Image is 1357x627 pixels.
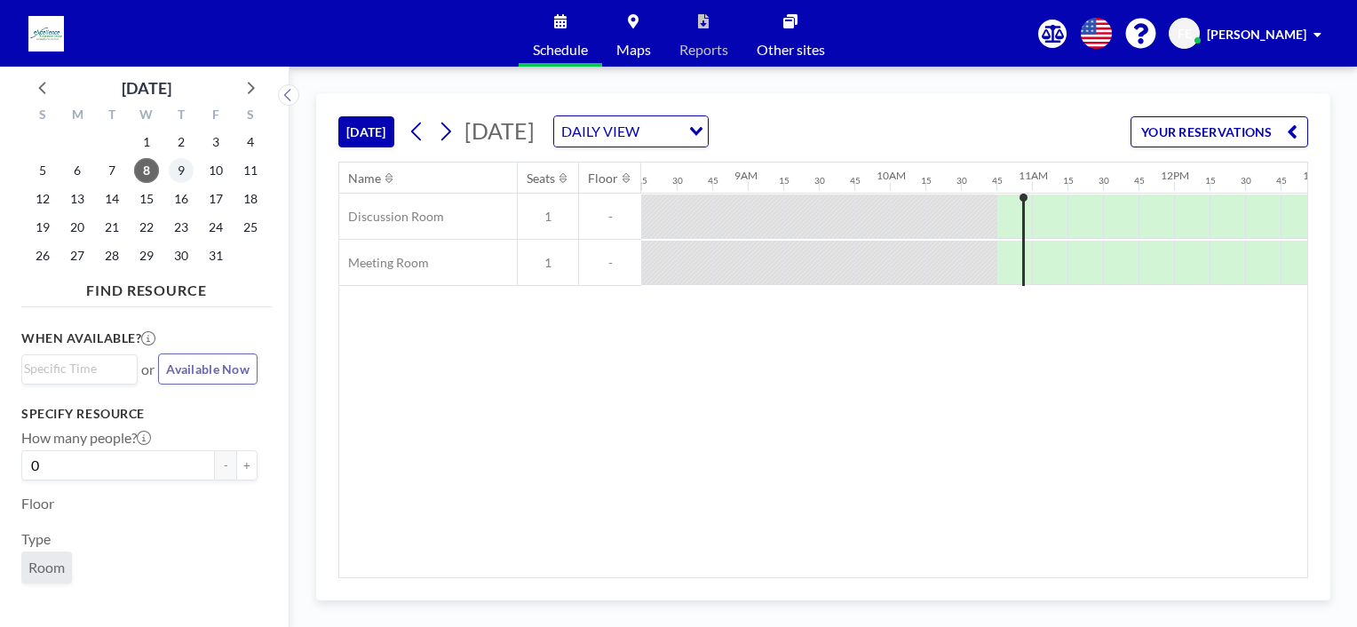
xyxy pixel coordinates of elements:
span: DAILY VIEW [558,120,643,143]
span: FE [1178,26,1192,42]
span: Reports [679,43,728,57]
div: 45 [850,175,861,187]
span: Sunday, October 19, 2025 [30,215,55,240]
div: 15 [637,175,647,187]
span: Thursday, October 23, 2025 [169,215,194,240]
span: Schedule [533,43,588,57]
div: T [95,105,130,128]
span: Wednesday, October 29, 2025 [134,243,159,268]
div: 15 [1063,175,1074,187]
span: 1 [518,209,578,225]
span: Monday, October 27, 2025 [65,243,90,268]
div: T [163,105,198,128]
span: Sunday, October 26, 2025 [30,243,55,268]
label: Type [21,530,51,548]
span: Friday, October 31, 2025 [203,243,228,268]
button: YOUR RESERVATIONS [1131,116,1308,147]
span: Monday, October 13, 2025 [65,187,90,211]
div: Search for option [554,116,708,147]
span: Room [28,559,65,575]
span: Monday, October 6, 2025 [65,158,90,183]
span: - [579,209,641,225]
button: + [236,450,258,480]
span: Friday, October 10, 2025 [203,158,228,183]
div: 15 [779,175,790,187]
span: Saturday, October 25, 2025 [238,215,263,240]
span: Wednesday, October 15, 2025 [134,187,159,211]
div: 30 [814,175,825,187]
span: Thursday, October 9, 2025 [169,158,194,183]
span: [DATE] [464,117,535,144]
span: Wednesday, October 1, 2025 [134,130,159,155]
span: Tuesday, October 7, 2025 [99,158,124,183]
div: 11AM [1019,169,1048,182]
span: Thursday, October 16, 2025 [169,187,194,211]
div: 45 [1134,175,1145,187]
div: 30 [956,175,967,187]
div: 30 [672,175,683,187]
h3: Specify resource [21,406,258,422]
span: Thursday, October 30, 2025 [169,243,194,268]
div: 10AM [877,169,906,182]
span: Other sites [757,43,825,57]
span: 1 [518,255,578,271]
div: 30 [1241,175,1251,187]
span: Wednesday, October 8, 2025 [134,158,159,183]
span: Saturday, October 11, 2025 [238,158,263,183]
span: Friday, October 24, 2025 [203,215,228,240]
div: Seats [527,171,555,187]
input: Search for option [24,359,127,378]
input: Search for option [645,120,678,143]
div: 1PM [1303,169,1325,182]
span: or [141,361,155,378]
span: Friday, October 3, 2025 [203,130,228,155]
span: Tuesday, October 21, 2025 [99,215,124,240]
span: Sunday, October 12, 2025 [30,187,55,211]
img: organization-logo [28,16,64,52]
div: 15 [921,175,932,187]
div: Search for option [22,355,137,382]
span: Sunday, October 5, 2025 [30,158,55,183]
span: Available Now [166,361,250,377]
span: Friday, October 17, 2025 [203,187,228,211]
div: 45 [992,175,1003,187]
button: Available Now [158,353,258,385]
span: Wednesday, October 22, 2025 [134,215,159,240]
h4: FIND RESOURCE [21,274,272,299]
label: Floor [21,495,54,512]
div: [DATE] [122,75,171,100]
span: Monday, October 20, 2025 [65,215,90,240]
span: - [579,255,641,271]
div: Name [348,171,381,187]
span: Maps [616,43,651,57]
div: M [60,105,95,128]
button: - [215,450,236,480]
div: 30 [1099,175,1109,187]
div: F [198,105,233,128]
span: [PERSON_NAME] [1207,27,1306,42]
span: Saturday, October 18, 2025 [238,187,263,211]
span: Thursday, October 2, 2025 [169,130,194,155]
div: 45 [1276,175,1287,187]
button: [DATE] [338,116,394,147]
span: Discussion Room [339,209,444,225]
div: W [130,105,164,128]
div: 45 [708,175,718,187]
span: Saturday, October 4, 2025 [238,130,263,155]
div: 12PM [1161,169,1189,182]
span: Tuesday, October 14, 2025 [99,187,124,211]
div: S [233,105,267,128]
span: Meeting Room [339,255,429,271]
label: How many people? [21,429,151,447]
div: 9AM [734,169,758,182]
div: Floor [588,171,618,187]
span: Tuesday, October 28, 2025 [99,243,124,268]
div: 15 [1205,175,1216,187]
div: S [26,105,60,128]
